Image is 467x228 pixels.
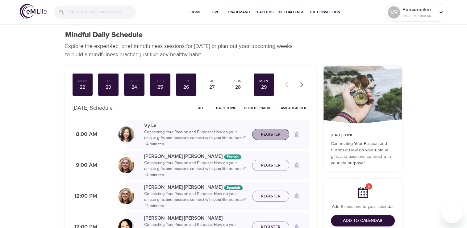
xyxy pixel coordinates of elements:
[152,78,168,84] div: Thu
[252,191,289,202] button: Register
[228,9,250,15] span: On-Demand
[289,158,304,173] span: Remind me when a class goes live every Monday at 9:00 AM
[289,127,304,142] span: Remind me when a class goes live every Monday at 8:00 AM
[214,103,239,113] button: Daily Topic
[73,192,97,201] p: 12:00 PM
[188,9,203,15] span: Home
[118,157,134,173] img: Maria%20Alonso%20Martinez.png
[101,84,116,91] div: 23
[278,9,304,15] span: 1% Challenge
[256,78,272,84] div: Mon
[331,215,395,226] button: Add to Calendar
[73,161,97,170] p: 9:00 AM
[366,183,372,189] span: 5
[402,6,435,13] p: Peacemaker
[144,160,247,178] p: Connecting Your Passion and Purpose: How do your unique gifts and passions connect with your life...
[144,129,247,147] p: Connecting Your Passion and Purpose: How do your unique gifts and passions connect with your life...
[331,204,395,210] p: Add 5 sessions to your calendar
[281,105,306,111] span: Ask a Teacher
[402,13,435,19] p: 10073 Mindful Minutes
[67,6,136,19] input: Find programs, teachers, etc...
[261,131,281,138] span: Register
[75,78,90,84] div: Mon
[152,84,168,91] div: 25
[127,84,142,91] div: 24
[261,162,281,169] span: Register
[178,84,194,91] div: 26
[65,42,297,59] p: Explore the expert-led, brief mindfulness sessions for [DATE] or plan out your upcoming weeks to ...
[73,130,97,139] p: 8:00 AM
[289,189,304,204] span: Remind me when a class goes live every Monday at 12:00 PM
[343,217,382,225] span: Add to Calendar
[204,84,220,91] div: 27
[144,184,247,191] p: [PERSON_NAME] [PERSON_NAME]
[118,188,134,204] img: Maria%20Alonso%20Martinez.png
[255,9,273,15] span: Teachers
[20,4,47,19] img: logo
[127,78,142,84] div: Wed
[208,9,223,15] span: Live
[388,6,400,19] div: VR
[144,191,247,209] p: Connecting Your Passion and Purpose: How do your unique gifts and passions connect with your life...
[118,126,134,142] img: vy-profile-good-3.jpg
[252,160,289,171] button: Register
[73,104,113,112] p: [DATE] Schedule
[442,203,462,223] iframe: Button to launch messaging window
[256,84,272,91] div: 29
[144,153,247,160] p: [PERSON_NAME] [PERSON_NAME]
[331,141,395,167] p: Connecting Your Passion and Purpose: How do your unique gifts and passions connect with your life...
[144,122,247,129] p: Vy Le
[331,133,395,138] p: [DATE] Topic
[278,103,309,113] button: Ask a Teacher
[65,31,143,40] h1: Mindful Daily Schedule
[230,84,246,91] div: 28
[230,78,246,84] div: Sun
[178,78,194,84] div: Fri
[101,78,116,84] div: Tue
[191,103,211,113] button: All
[252,129,289,140] button: Register
[144,214,247,222] p: [PERSON_NAME] [PERSON_NAME]
[309,9,340,15] span: The Connection
[241,103,276,113] button: Guided Practice
[224,154,241,159] div: The episodes in this programs will be in French
[75,84,90,91] div: 22
[261,192,281,200] span: Register
[224,185,243,190] div: The episodes in this programs will be in Spanish
[194,105,209,111] span: All
[244,105,273,111] span: Guided Practice
[204,78,220,84] div: Sat
[216,105,236,111] span: Daily Topic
